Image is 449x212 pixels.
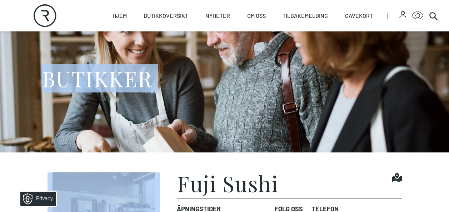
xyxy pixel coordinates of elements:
[7,189,65,208] iframe: Manage Preferences
[42,65,152,92] h1: BUTIKKER
[177,172,278,194] h1: Fuji Sushi
[412,10,423,21] button: Open Accessibility Menu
